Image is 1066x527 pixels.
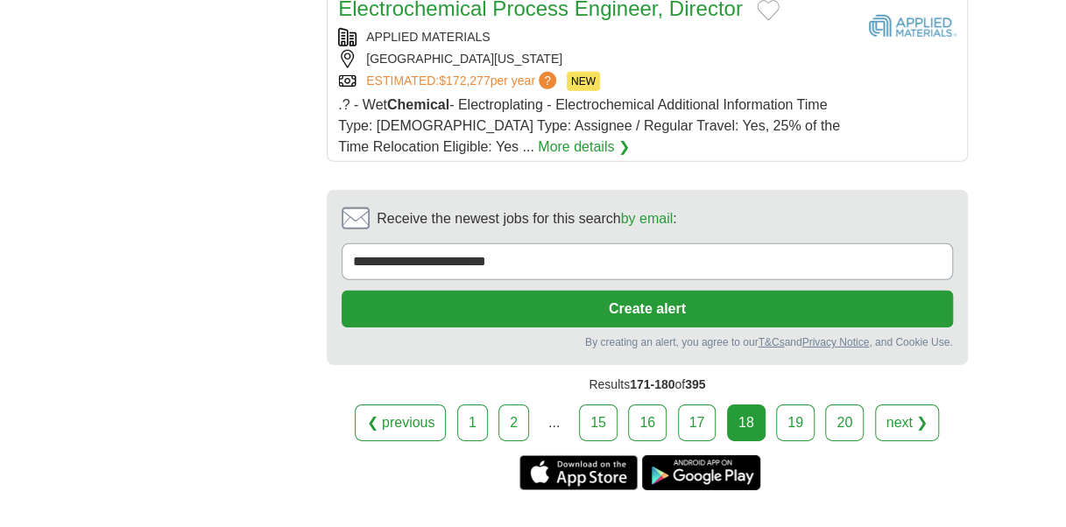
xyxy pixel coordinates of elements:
a: 19 [776,404,815,441]
a: 2 [498,404,529,441]
a: ESTIMATED:$172,277per year? [366,72,560,91]
span: $172,277 [439,74,490,88]
strong: Chemical [387,97,449,112]
div: By creating an alert, you agree to our and , and Cookie Use. [342,334,952,350]
a: by email [621,211,674,226]
a: 15 [579,404,618,441]
div: [GEOGRAPHIC_DATA][US_STATE] [338,50,854,68]
a: ❮ previous [355,404,446,441]
a: Get the iPhone app [519,455,638,490]
a: Privacy Notice [801,336,869,348]
div: 18 [727,404,766,441]
a: More details ❯ [538,137,630,158]
span: ? [539,72,556,89]
a: 16 [628,404,667,441]
a: 17 [678,404,717,441]
span: 395 [685,377,705,391]
span: 171-180 [630,377,674,391]
a: next ❯ [875,404,940,441]
div: Results of [327,365,967,404]
span: Receive the newest jobs for this search : [377,208,676,229]
a: Get the Android app [642,455,760,490]
a: 1 [457,404,488,441]
span: .? - Wet - Electroplating - Electrochemical Additional Information Time Type: [DEMOGRAPHIC_DATA] ... [338,97,840,154]
a: APPLIED MATERIALS [366,30,490,44]
a: T&Cs [758,336,784,348]
a: 20 [825,404,864,441]
button: Create alert [342,291,952,327]
div: ... [537,405,572,440]
span: NEW [567,72,600,91]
